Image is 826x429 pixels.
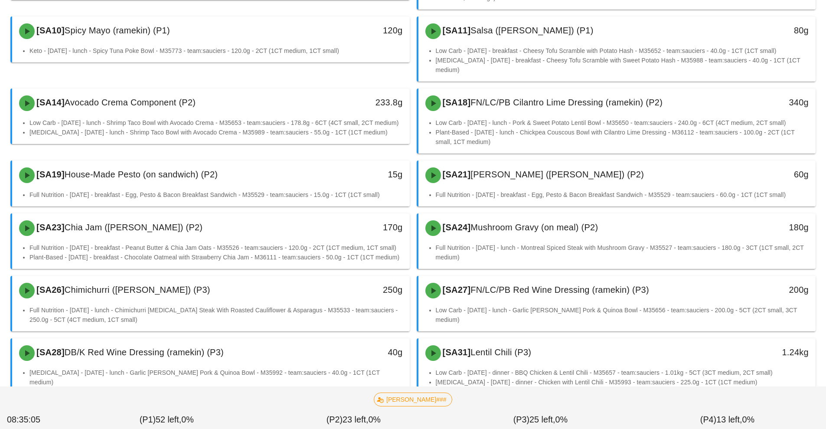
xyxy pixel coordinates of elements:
li: Full Nutrition - [DATE] - lunch - Chimichurri [MEDICAL_DATA] Steak With Roasted Cauliflower & Asp... [29,305,403,324]
div: 120g [314,23,402,37]
li: Low Carb - [DATE] - lunch - Pork & Sweet Potato Lentil Bowl - M35650 - team:sauciers - 240.0g - 6... [436,118,809,128]
span: [SA19] [35,170,65,179]
div: 15g [314,167,402,181]
span: [SA11] [441,26,471,35]
li: [MEDICAL_DATA] - [DATE] - lunch - Garlic [PERSON_NAME] Pork & Quinoa Bowl - M35992 - team:saucier... [29,368,403,387]
div: 200g [721,283,809,297]
div: (P1) 0% [73,412,260,428]
span: Spicy Mayo (ramekin) (P1) [65,26,170,35]
li: Keto - [DATE] - lunch - Spicy Tuna Poke Bowl - M35773 - team:sauciers - 120.0g - 2CT (1CT medium,... [29,46,403,56]
span: [SA23] [35,223,65,232]
span: [SA26] [35,285,65,295]
span: 23 left, [343,415,368,424]
span: 52 left, [156,415,181,424]
li: Low Carb - [DATE] - lunch - Shrimp Taco Bowl with Avocado Crema - M35653 - team:sauciers - 178.8g... [29,118,403,128]
span: FN/LC/PB Cilantro Lime Dressing (ramekin) (P2) [470,98,663,107]
div: 180g [721,220,809,234]
li: Low Carb - [DATE] - lunch - Garlic [PERSON_NAME] Pork & Quinoa Bowl - M35656 - team:sauciers - 20... [436,305,809,324]
span: [SA10] [35,26,65,35]
div: (P3) 0% [447,412,634,428]
span: Mushroom Gravy (on meal) (P2) [470,223,598,232]
div: 233.8g [314,95,402,109]
span: [SA24] [441,223,471,232]
li: [MEDICAL_DATA] - [DATE] - breakfast - Cheesy Tofu Scramble with Sweet Potato Hash - M35988 - team... [436,56,809,75]
span: Salsa ([PERSON_NAME]) (P1) [470,26,593,35]
span: [SA21] [441,170,471,179]
span: Lentil Chili (P3) [470,347,531,357]
span: FN/LC/PB Red Wine Dressing (ramekin) (P3) [470,285,649,295]
div: 60g [721,167,809,181]
span: Avocado Crema Component (P2) [65,98,196,107]
span: House-Made Pesto (on sandwich) (P2) [65,170,218,179]
li: [MEDICAL_DATA] - [DATE] - dinner - Chicken with Lentil Chili - M35993 - team:sauciers - 225.0g - ... [436,377,809,387]
div: (P2) 0% [260,412,447,428]
span: 13 left, [716,415,742,424]
li: Low Carb - [DATE] - breakfast - Cheesy Tofu Scramble with Potato Hash - M35652 - team:sauciers - ... [436,46,809,56]
span: Chia Jam ([PERSON_NAME]) (P2) [65,223,202,232]
span: 25 left, [529,415,555,424]
span: [SA27] [441,285,471,295]
span: DB/K Red Wine Dressing (ramekin) (P3) [65,347,224,357]
li: Full Nutrition - [DATE] - lunch - Montreal Spiced Steak with Mushroom Gravy - M35527 - team:sauci... [436,243,809,262]
span: [SA14] [35,98,65,107]
span: [PERSON_NAME] ([PERSON_NAME]) (P2) [470,170,644,179]
span: [SA31] [441,347,471,357]
span: [SA28] [35,347,65,357]
span: [SA18] [441,98,471,107]
div: 250g [314,283,402,297]
li: [MEDICAL_DATA] - [DATE] - lunch - Shrimp Taco Bowl with Avocado Crema - M35989 - team:sauciers - ... [29,128,403,137]
div: 340g [721,95,809,109]
div: (P4) 0% [634,412,821,428]
li: Full Nutrition - [DATE] - breakfast - Egg, Pesto & Bacon Breakfast Sandwich - M35529 - team:sauci... [29,190,403,200]
div: 80g [721,23,809,37]
div: 1.24kg [721,345,809,359]
li: Full Nutrition - [DATE] - breakfast - Egg, Pesto & Bacon Breakfast Sandwich - M35529 - team:sauci... [436,190,809,200]
span: [PERSON_NAME]### [379,393,447,406]
li: Plant-Based - [DATE] - breakfast - Chocolate Oatmeal with Strawberry Chia Jam - M36111 - team:sau... [29,252,403,262]
div: 170g [314,220,402,234]
li: Plant-Based - [DATE] - lunch - Chickpea Couscous Bowl with Cilantro Lime Dressing - M36112 - team... [436,128,809,147]
div: 40g [314,345,402,359]
span: Chimichurri ([PERSON_NAME]) (P3) [65,285,210,295]
div: 08:35:05 [5,412,73,428]
li: Low Carb - [DATE] - dinner - BBQ Chicken & Lentil Chili - M35657 - team:sauciers - 1.01kg - 5CT (... [436,368,809,377]
li: Full Nutrition - [DATE] - breakfast - Peanut Butter & Chia Jam Oats - M35526 - team:sauciers - 12... [29,243,403,252]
